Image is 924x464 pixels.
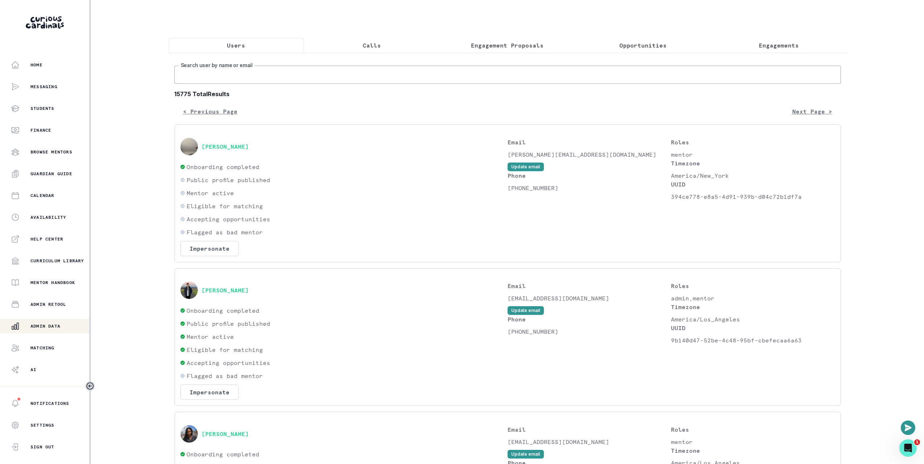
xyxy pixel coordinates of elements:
p: Email [508,282,671,290]
p: Timezone [671,303,835,311]
p: Roles [671,425,835,434]
p: Email [508,425,671,434]
p: Admin Retool [30,301,66,307]
iframe: Intercom live chat [899,439,917,457]
p: Mentor active [187,332,234,341]
p: [PERSON_NAME][EMAIL_ADDRESS][DOMAIN_NAME] [508,150,671,159]
p: Eligible for matching [187,202,263,210]
button: Toggle sidebar [85,381,95,391]
button: < Previous Page [174,104,246,119]
p: Guardian Guide [30,171,72,177]
p: Admin Data [30,323,60,329]
p: Curriculum Library [30,258,84,264]
p: Eligible for matching [187,345,263,354]
p: Public profile published [187,176,270,184]
button: Next Page > [783,104,841,119]
p: Onboarding completed [187,450,259,459]
p: [PHONE_NUMBER] [508,184,671,192]
p: Engagement Proposals [471,41,544,50]
p: mentor [671,438,835,446]
p: Email [508,138,671,147]
span: 1 [914,439,920,445]
p: Settings [30,422,54,428]
p: Engagements [759,41,799,50]
p: Roles [671,282,835,290]
b: 15775 Total Results [174,90,841,98]
button: [PERSON_NAME] [202,430,249,438]
p: AI [30,367,36,373]
p: Sign Out [30,444,54,450]
p: Onboarding completed [187,306,259,315]
p: Home [30,62,42,68]
p: [EMAIL_ADDRESS][DOMAIN_NAME] [508,294,671,303]
p: mentor [671,150,835,159]
p: Finance [30,127,51,133]
p: Notifications [30,401,69,406]
button: Open or close messaging widget [901,420,915,435]
p: Public profile published [187,319,270,328]
p: Timezone [671,159,835,168]
p: 394ce778-e8a5-4d91-939b-d04c72b1df7a [671,192,835,201]
p: 9b140d47-52be-4c48-95bf-cbefecaa6a63 [671,336,835,345]
p: America/Los_Angeles [671,315,835,324]
button: Impersonate [180,241,239,256]
p: Calls [363,41,381,50]
p: Flagged as bad mentor [187,228,263,237]
p: America/New_York [671,171,835,180]
p: Phone [508,315,671,324]
button: Update email [508,306,544,315]
p: Mentor active [187,189,234,197]
p: Matching [30,345,54,351]
p: Help Center [30,236,63,242]
p: Accepting opportunities [187,358,270,367]
p: UUID [671,180,835,189]
p: [EMAIL_ADDRESS][DOMAIN_NAME] [508,438,671,446]
p: Messaging [30,84,57,90]
p: admin,mentor [671,294,835,303]
p: Accepting opportunities [187,215,270,223]
p: Roles [671,138,835,147]
p: Opportunities [619,41,667,50]
p: UUID [671,324,835,332]
p: [PHONE_NUMBER] [508,327,671,336]
p: Flagged as bad mentor [187,371,263,380]
p: Students [30,106,54,111]
p: Availability [30,214,66,220]
p: Timezone [671,446,835,455]
p: Mentor Handbook [30,280,75,286]
p: Phone [508,171,671,180]
button: Impersonate [180,385,239,400]
button: [PERSON_NAME] [202,287,249,294]
button: Update email [508,450,544,459]
button: Update email [508,163,544,171]
img: Curious Cardinals Logo [26,16,64,29]
p: Users [227,41,245,50]
p: Onboarding completed [187,163,259,171]
p: Browse Mentors [30,149,72,155]
button: [PERSON_NAME] [202,143,249,150]
p: Calendar [30,193,54,198]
